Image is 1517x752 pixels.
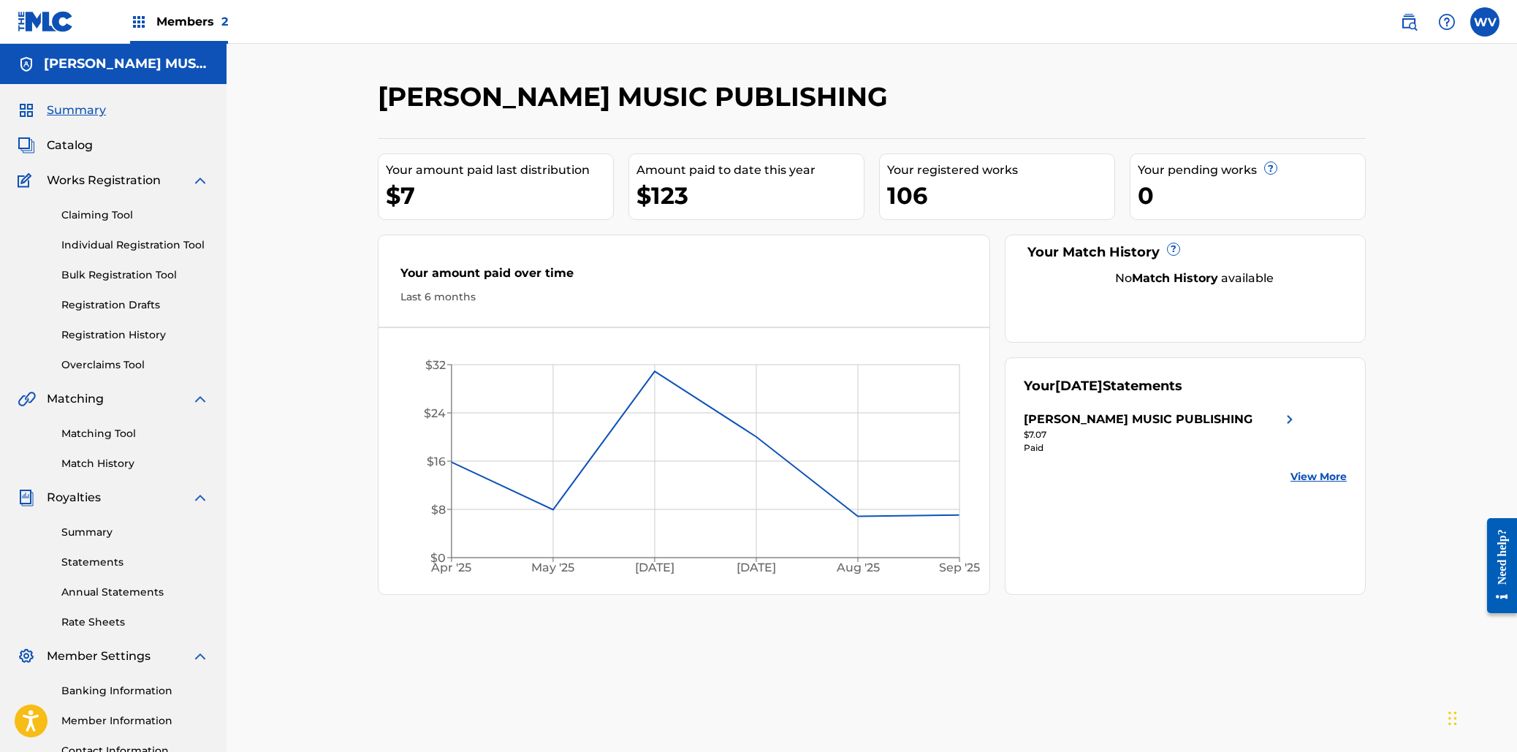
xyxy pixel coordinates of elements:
tspan: [DATE] [635,561,674,575]
span: ? [1265,162,1277,174]
span: ? [1168,243,1179,255]
div: Your amount paid last distribution [386,162,613,179]
a: Match History [61,456,209,471]
div: Amount paid to date this year [636,162,864,179]
a: Individual Registration Tool [61,238,209,253]
img: expand [191,172,209,189]
h5: TIA ALI MUSIC PUBLISHING [44,56,209,72]
img: search [1400,13,1418,31]
a: [PERSON_NAME] MUSIC PUBLISHINGright chevron icon$7.07Paid [1024,411,1299,455]
span: [DATE] [1055,378,1103,394]
a: Public Search [1394,7,1423,37]
div: $123 [636,179,864,212]
div: $7.07 [1024,428,1299,441]
tspan: Apr '25 [430,561,471,575]
tspan: May '25 [532,561,575,575]
img: expand [191,647,209,665]
img: Top Rightsholders [130,13,148,31]
tspan: $16 [427,455,446,468]
span: Summary [47,102,106,119]
span: Member Settings [47,647,151,665]
img: help [1438,13,1456,31]
tspan: $0 [430,551,446,565]
strong: Match History [1132,271,1218,285]
a: Overclaims Tool [61,357,209,373]
div: User Menu [1470,7,1499,37]
img: expand [191,390,209,408]
a: Statements [61,555,209,570]
div: Your amount paid over time [400,265,967,289]
span: Royalties [47,489,101,506]
img: right chevron icon [1281,411,1299,428]
a: Banking Information [61,683,209,699]
div: 106 [887,179,1114,212]
span: Catalog [47,137,93,154]
span: 2 [221,15,228,29]
h2: [PERSON_NAME] MUSIC PUBLISHING [378,80,895,113]
a: Summary [61,525,209,540]
a: CatalogCatalog [18,137,93,154]
div: Your registered works [887,162,1114,179]
tspan: Sep '25 [940,561,981,575]
img: MLC Logo [18,11,74,32]
img: Accounts [18,56,35,73]
span: Works Registration [47,172,161,189]
a: SummarySummary [18,102,106,119]
tspan: $8 [431,503,446,517]
a: Matching Tool [61,426,209,441]
iframe: Chat Widget [1444,682,1517,752]
tspan: [DATE] [737,561,776,575]
div: Your Statements [1024,376,1182,396]
div: $7 [386,179,613,212]
img: Matching [18,390,36,408]
a: Member Information [61,713,209,729]
img: Catalog [18,137,35,154]
span: Matching [47,390,104,408]
div: Your pending works [1138,162,1365,179]
div: Your Match History [1024,243,1347,262]
a: View More [1290,469,1347,485]
div: Drag [1448,696,1457,740]
div: [PERSON_NAME] MUSIC PUBLISHING [1024,411,1252,428]
tspan: $32 [425,358,446,372]
a: Registration History [61,327,209,343]
a: Bulk Registration Tool [61,267,209,283]
tspan: $24 [424,406,446,420]
div: Help [1432,7,1461,37]
a: Registration Drafts [61,297,209,313]
div: Paid [1024,441,1299,455]
a: Annual Statements [61,585,209,600]
img: Summary [18,102,35,119]
img: Member Settings [18,647,35,665]
img: expand [191,489,209,506]
a: Claiming Tool [61,208,209,223]
span: Members [156,13,228,30]
div: Last 6 months [400,289,967,305]
img: Works Registration [18,172,37,189]
a: Rate Sheets [61,615,209,630]
div: 0 [1138,179,1365,212]
tspan: Aug '25 [836,561,880,575]
div: No available [1042,270,1347,287]
iframe: Resource Center [1476,507,1517,625]
img: Royalties [18,489,35,506]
